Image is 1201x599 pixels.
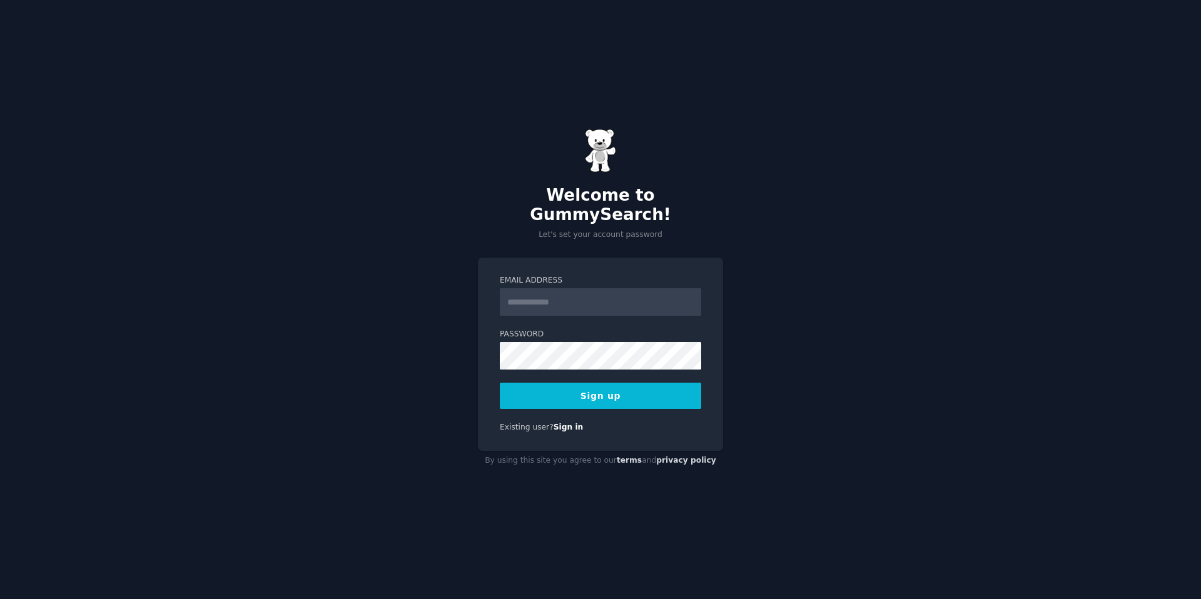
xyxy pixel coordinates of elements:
a: privacy policy [656,456,716,465]
h2: Welcome to GummySearch! [478,186,723,225]
img: Gummy Bear [585,129,616,173]
a: terms [617,456,642,465]
button: Sign up [500,383,701,409]
div: By using this site you agree to our and [478,451,723,471]
p: Let's set your account password [478,229,723,241]
label: Password [500,329,701,340]
label: Email Address [500,275,701,286]
span: Existing user? [500,423,554,431]
a: Sign in [554,423,584,431]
